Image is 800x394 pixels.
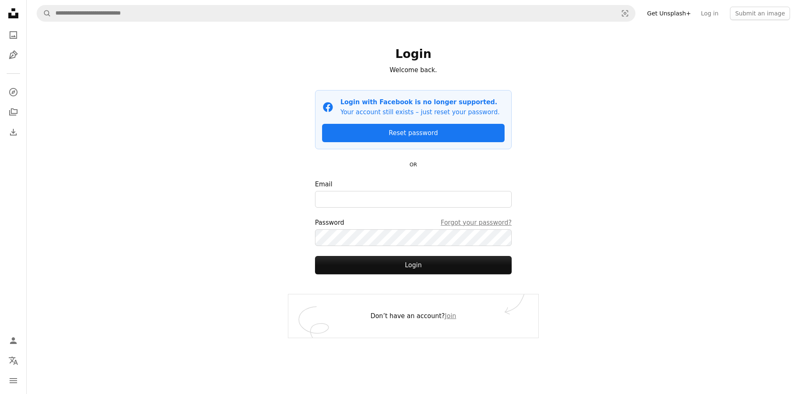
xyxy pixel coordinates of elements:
[5,47,22,63] a: Illustrations
[340,107,500,117] p: Your account still exists – just reset your password.
[5,372,22,389] button: Menu
[315,218,512,228] div: Password
[315,191,512,208] input: Email
[5,104,22,120] a: Collections
[441,218,512,228] a: Forgot your password?
[315,47,512,62] h1: Login
[315,229,512,246] input: PasswordForgot your password?
[615,5,635,21] button: Visual search
[5,27,22,43] a: Photos
[696,7,723,20] a: Log in
[288,294,538,338] div: Don’t have an account?
[5,124,22,141] a: Download History
[315,65,512,75] p: Welcome back.
[410,162,417,168] small: OR
[5,352,22,369] button: Language
[37,5,635,22] form: Find visuals sitewide
[340,97,500,107] p: Login with Facebook is no longer supported.
[642,7,696,20] a: Get Unsplash+
[322,124,505,142] a: Reset password
[315,256,512,274] button: Login
[5,84,22,100] a: Explore
[5,332,22,349] a: Log in / Sign up
[5,5,22,23] a: Home — Unsplash
[315,179,512,208] label: Email
[37,5,51,21] button: Search Unsplash
[730,7,790,20] button: Submit an image
[445,312,456,320] a: Join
